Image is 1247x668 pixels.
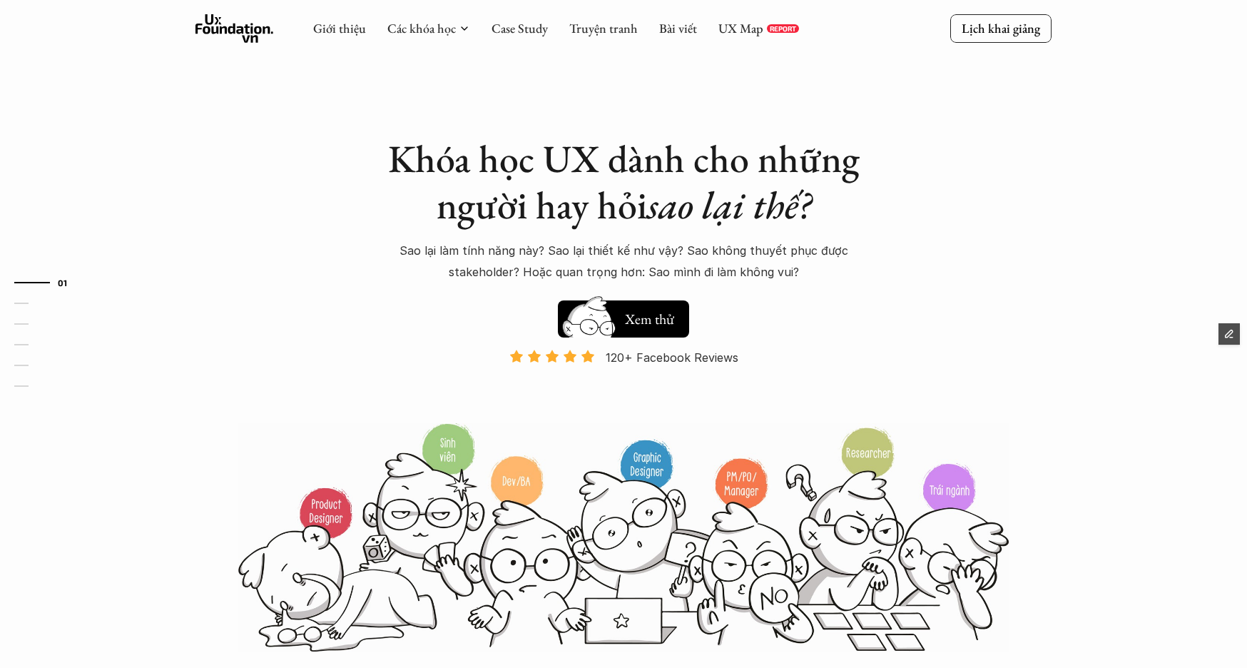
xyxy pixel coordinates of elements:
[950,14,1052,42] a: Lịch khai giảng
[606,347,738,368] p: 120+ Facebook Reviews
[659,20,697,36] a: Bài viết
[569,20,638,36] a: Truyện tranh
[770,24,796,33] p: REPORT
[558,293,689,338] a: Xem thử
[381,240,866,283] p: Sao lại làm tính năng này? Sao lại thiết kế như vậy? Sao không thuyết phục được stakeholder? Hoặc...
[14,274,82,291] a: 01
[625,309,674,329] h5: Xem thử
[374,136,873,228] h1: Khóa học UX dành cho những người hay hỏi
[962,20,1040,36] p: Lịch khai giảng
[1218,323,1240,345] button: Edit Framer Content
[647,180,811,230] em: sao lại thế?
[387,20,456,36] a: Các khóa học
[767,24,799,33] a: REPORT
[492,20,548,36] a: Case Study
[718,20,763,36] a: UX Map
[497,349,750,421] a: 120+ Facebook Reviews
[58,277,68,287] strong: 01
[313,20,366,36] a: Giới thiệu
